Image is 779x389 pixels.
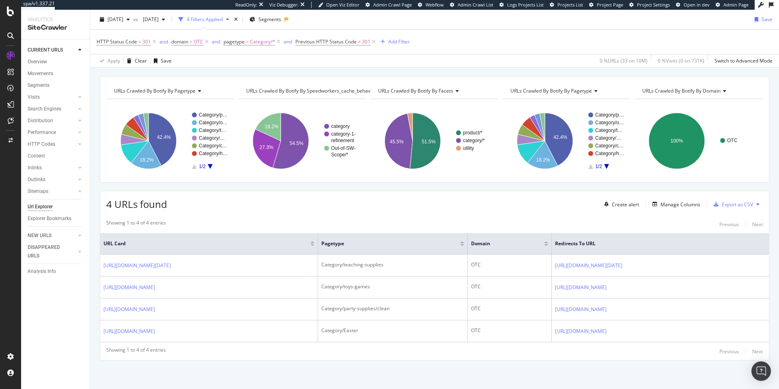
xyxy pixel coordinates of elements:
[536,157,550,163] text: 18.2%
[28,164,76,172] a: Inlinks
[135,57,147,64] div: Clear
[232,15,239,24] div: times
[28,243,69,260] div: DISAPPEARED URLS
[28,69,53,78] div: Movements
[28,105,76,113] a: Search Engines
[658,57,704,64] div: 0 % Visits ( 0 on 731K )
[635,106,763,176] svg: A chart.
[331,145,355,151] text: Out-of-SW-
[595,151,624,156] text: Category/h…
[250,36,275,48] span: Category/*
[97,38,137,45] span: HTTP Status Code
[161,57,172,64] div: Save
[510,87,592,94] span: URLs Crawled By Botify By pagetype
[194,36,203,48] span: OTC
[471,305,548,312] div: OTC
[727,138,738,143] text: OTC
[550,2,583,8] a: Projects List
[321,305,464,312] div: Category/party-supplies/clean
[458,2,493,8] span: Admin Crawl List
[321,261,464,268] div: Category/teaching-supplies
[28,69,84,78] a: Movements
[97,13,133,26] button: [DATE]
[331,123,350,129] text: category
[629,2,670,8] a: Project Settings
[714,57,773,64] div: Switch to Advanced Mode
[463,130,482,136] text: product/*
[28,214,84,223] a: Explorer Bookmarks
[28,93,40,102] div: Visits
[269,2,299,8] div: Viz Debugger:
[28,58,47,66] div: Overview
[28,164,42,172] div: Inlinks
[28,187,48,196] div: Sitemaps
[28,140,55,149] div: HTTP Codes
[595,128,622,133] text: Category/t…
[187,16,223,23] div: 4 Filters Applied
[377,37,410,47] button: Add Filter
[719,348,739,355] div: Previous
[555,283,607,292] a: [URL][DOMAIN_NAME]
[199,112,228,118] text: Category/p…
[507,2,544,8] span: Logs Projects List
[649,199,700,209] button: Manage Columns
[711,54,773,67] button: Switch to Advanced Mode
[471,283,548,290] div: OTC
[212,38,220,45] button: and
[28,267,84,276] a: Analysis Info
[295,38,357,45] span: Previous HTTP Status Code
[246,13,284,26] button: Segments
[106,197,167,211] span: 4 URLs found
[171,38,188,45] span: domain
[245,84,391,97] h4: URLs Crawled By Botify By speedworkers_cache_behaviors
[557,2,583,8] span: Projects List
[601,198,639,211] button: Create alert
[124,54,147,67] button: Clear
[719,346,739,356] button: Previous
[722,201,753,208] div: Export as CSV
[321,240,448,247] span: pagetype
[595,143,624,149] text: Category/c…
[189,38,192,45] span: =
[723,2,749,8] span: Admin Page
[463,138,485,143] text: category/*
[28,187,76,196] a: Sitemaps
[752,221,763,228] div: Next
[422,139,436,145] text: 51.5%
[199,151,228,156] text: Category/h…
[133,16,140,23] span: vs
[28,231,52,240] div: NEW URLS
[28,58,84,66] a: Overview
[159,38,168,45] button: and
[103,327,155,335] a: [URL][DOMAIN_NAME]
[108,57,120,64] div: Apply
[426,2,444,8] span: Webflow
[595,135,621,141] text: Category/…
[28,46,63,54] div: CURRENT URLS
[555,305,607,313] a: [URL][DOMAIN_NAME]
[224,38,245,45] span: pagetype
[642,87,721,94] span: URLs Crawled By Botify By domain
[28,105,61,113] div: Search Engines
[595,164,602,169] text: 1/2
[114,87,196,94] span: URLs Crawled By Botify By pagetype
[331,152,348,158] text: Scope/*
[246,87,379,94] span: URLs Crawled By Botify By speedworkers_cache_behaviors
[28,203,84,211] a: Url Explorer
[358,38,361,45] span: ≠
[321,283,464,290] div: Category/toys-games
[284,38,292,45] button: and
[28,152,84,160] a: Content
[103,283,155,292] a: [URL][DOMAIN_NAME]
[259,145,273,150] text: 27.3%
[671,138,683,144] text: 100%
[28,243,76,260] a: DISAPPEARED URLS
[595,120,624,125] text: Category/o…
[641,84,755,97] h4: URLs Crawled By Botify By domain
[239,106,367,176] div: A chart.
[199,128,226,133] text: Category/t…
[499,2,544,8] a: Logs Projects List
